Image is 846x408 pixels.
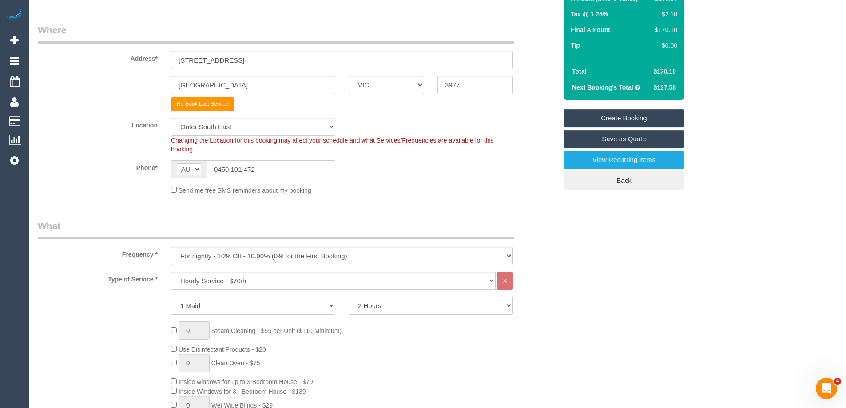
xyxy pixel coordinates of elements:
[31,160,164,172] label: Phone*
[211,327,342,334] span: Steam Cleaning - $55 per Unit ($110 Minimum)
[5,9,23,21] img: Automaid Logo
[207,160,335,178] input: Phone*
[571,10,608,19] label: Tax @ 1.25%
[437,76,513,94] input: Post Code*
[211,360,260,367] span: Clean Oven - $75
[31,247,164,259] label: Frequency *
[31,272,164,284] label: Type of Service *
[653,84,676,91] span: $127.58
[38,24,514,44] legend: Where
[651,10,677,19] div: $2.10
[651,25,677,34] div: $170.10
[571,41,580,50] label: Tip
[171,97,234,111] button: Re-Book Last Service
[571,25,610,34] label: Final Amount
[653,68,676,75] span: $170.10
[564,109,684,127] a: Create Booking
[31,118,164,130] label: Location
[38,219,514,239] legend: What
[572,84,633,91] strong: Next Booking's Total
[171,76,335,94] input: Suburb*
[179,378,313,385] span: Inside windows for up to 3 Bedroom House - $79
[834,378,841,385] span: 4
[564,171,684,190] a: Back
[564,130,684,148] a: Save as Quote
[179,346,266,353] span: Use Disinfectant Products - $20
[171,137,494,153] span: Changing the Location for this booking may affect your schedule and what Services/Frequencies are...
[564,151,684,169] a: View Recurring Items
[651,41,677,50] div: $0.00
[816,378,837,399] iframe: Intercom live chat
[179,388,306,395] span: Inside Windows for 3+ Bedroom House - $139
[572,68,586,75] strong: Total
[31,51,164,63] label: Address*
[179,187,311,194] span: Send me free SMS reminders about my booking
